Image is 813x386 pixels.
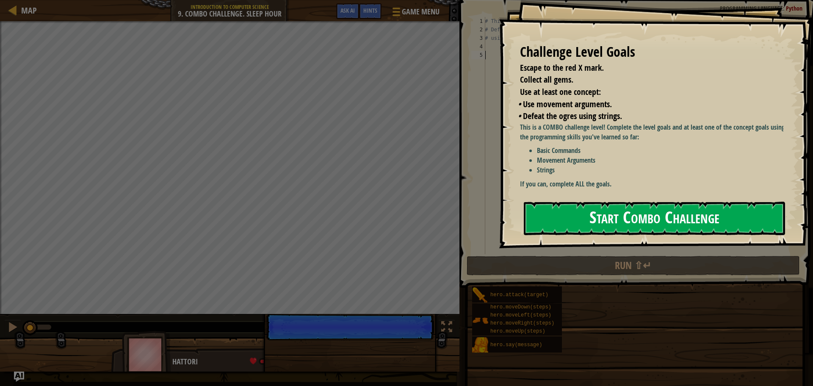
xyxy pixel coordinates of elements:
[518,110,781,122] li: Defeat the ogres using strings.
[472,312,488,328] img: portrait.png
[438,319,455,337] button: Toggle fullscreen
[518,98,521,110] i: •
[520,179,790,189] p: If you can, complete ALL the goals.
[386,3,445,23] button: Game Menu
[490,304,551,310] span: hero.moveDown(steps)
[471,51,485,59] div: 5
[471,34,485,42] div: 3
[340,6,355,14] span: Ask AI
[537,165,790,175] li: Strings
[490,292,548,298] span: hero.attack(target)
[14,372,24,382] button: Ask AI
[363,6,377,14] span: Hints
[537,156,790,165] li: Movement Arguments
[336,3,359,19] button: Ask AI
[472,287,488,303] img: portrait.png
[402,6,440,17] span: Game Menu
[490,312,551,318] span: hero.moveLeft(steps)
[520,62,604,73] span: Escape to the red X mark.
[471,42,485,51] div: 4
[520,122,790,142] p: This is a COMBO challenge level! Complete the level goals and at least one of the concept goals u...
[520,86,601,97] span: Use at least one concept:
[250,358,333,365] div: health: 88 / 88
[509,74,781,86] li: Collect all gems.
[17,5,37,16] a: Map
[518,98,781,111] li: Use movement arguments.
[471,17,485,25] div: 1
[518,110,521,122] i: •
[21,5,37,16] span: Map
[122,331,171,378] img: thang_avatar_frame.png
[471,25,485,34] div: 2
[490,320,554,326] span: hero.moveRight(steps)
[524,202,785,235] button: Start Combo Challenge
[467,256,800,275] button: Run ⇧↵
[509,62,781,74] li: Escape to the red X mark.
[490,342,542,348] span: hero.say(message)
[490,328,545,334] span: hero.moveUp(steps)
[520,74,573,85] span: Collect all gems.
[172,356,340,367] div: Hattori
[523,98,612,110] span: Use movement arguments.
[472,337,488,353] img: portrait.png
[537,146,790,156] li: Basic Commands
[4,319,21,337] button: Ctrl + P: Pause
[523,110,622,122] span: Defeat the ogres using strings.
[509,86,781,98] li: Use at least one concept:
[520,42,783,62] div: Challenge Level Goals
